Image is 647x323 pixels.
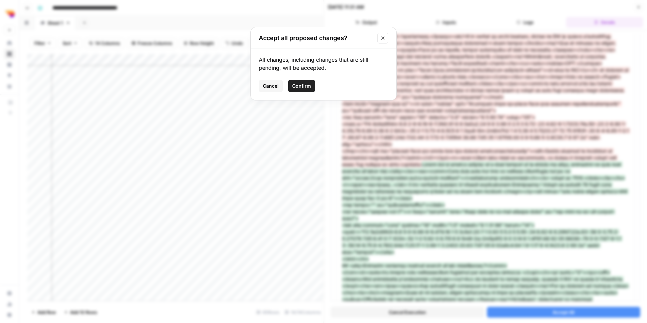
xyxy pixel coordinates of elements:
[263,83,279,89] span: Cancel
[259,56,388,72] div: All changes, including changes that are still pending, will be accepted.
[259,33,373,43] h2: Accept all proposed changes?
[259,80,283,92] button: Cancel
[377,33,388,43] button: Close modal
[292,83,311,89] span: Confirm
[288,80,315,92] button: Confirm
